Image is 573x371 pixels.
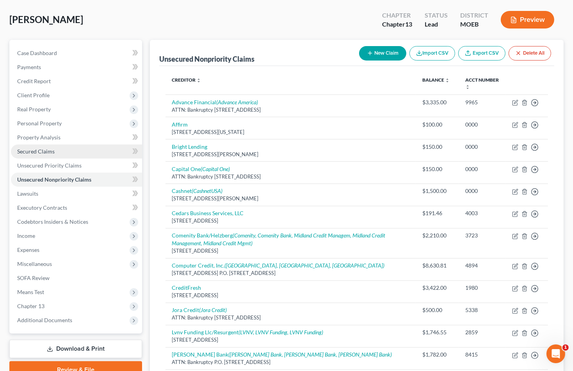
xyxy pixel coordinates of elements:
a: Lvnv Funding Llc/Resurgent(LVNV, LVNV Funding, LVNV Funding) [172,329,323,335]
div: $3,422.00 [422,284,453,292]
a: Payments [11,60,142,74]
div: 8415 [465,351,500,359]
a: Balance unfold_more [422,77,450,83]
span: Unsecured Priority Claims [17,162,82,169]
i: (Capital One) [201,166,230,172]
span: 13 [405,20,412,28]
span: [PERSON_NAME] [9,14,83,25]
span: Lawsuits [17,190,38,197]
a: Executory Contracts [11,201,142,215]
span: Unsecured Nonpriority Claims [17,176,91,183]
div: MOEB [460,20,488,29]
span: SOFA Review [17,275,50,281]
span: Client Profile [17,92,50,98]
div: $1,782.00 [422,351,453,359]
a: Download & Print [9,340,142,358]
span: Credit Report [17,78,51,84]
a: Unsecured Nonpriority Claims [11,173,142,187]
i: unfold_more [196,78,201,83]
div: 0000 [465,165,500,173]
span: Secured Claims [17,148,55,155]
div: 2859 [465,328,500,336]
a: Export CSV [458,46,505,61]
div: ATTN: Bankruptcy P.O. [STREET_ADDRESS] [172,359,410,366]
div: [STREET_ADDRESS] P.O. [STREET_ADDRESS] [172,269,410,277]
button: Import CSV [409,46,455,61]
div: $100.00 [422,121,453,128]
div: 3723 [465,232,500,239]
div: $191.46 [422,209,453,217]
i: unfold_more [445,78,450,83]
i: ([GEOGRAPHIC_DATA], [GEOGRAPHIC_DATA], [GEOGRAPHIC_DATA]) [224,262,384,269]
i: (Advance America) [216,99,258,105]
span: Chapter 13 [17,303,44,309]
div: 9965 [465,98,500,106]
a: Capital One(Capital One) [172,166,230,172]
span: Property Analysis [17,134,61,141]
div: $8,630.81 [422,262,453,269]
button: Delete All [509,46,551,61]
i: (LVNV, LVNV Funding, LVNV Funding) [238,329,323,335]
div: 0000 [465,121,500,128]
iframe: Intercom live chat [546,344,565,363]
div: ATTN: Bankruptcy [STREET_ADDRESS] [172,173,410,180]
i: (Comenity, Comenity Bank, Midland Credit Managem, Midland Credit Management, Midland Credit Mgmt) [172,232,385,246]
button: New Claim [359,46,406,61]
div: Unsecured Nonpriority Claims [159,54,254,64]
span: Personal Property [17,120,62,127]
div: 1980 [465,284,500,292]
a: Bright Lending [172,143,207,150]
div: $150.00 [422,165,453,173]
div: $3,335.00 [422,98,453,106]
div: $150.00 [422,143,453,151]
span: Additional Documents [17,317,72,323]
div: [STREET_ADDRESS] [172,217,410,225]
a: [PERSON_NAME] Bank([PERSON_NAME] Bank, [PERSON_NAME] Bank, [PERSON_NAME] Bank) [172,351,392,358]
span: 1 [562,344,569,351]
a: SOFA Review [11,271,142,285]
i: unfold_more [465,85,470,89]
i: ([PERSON_NAME] Bank, [PERSON_NAME] Bank, [PERSON_NAME] Bank) [228,351,392,358]
span: Codebtors Insiders & Notices [17,218,88,225]
a: Comenity Bank/Helzberg(Comenity, Comenity Bank, Midland Credit Managem, Midland Credit Management... [172,232,385,246]
a: Acct Number unfold_more [465,77,499,89]
div: [STREET_ADDRESS] [172,292,410,299]
div: Status [425,11,448,20]
div: 0000 [465,143,500,151]
a: Jora Credit(Jora Credit) [172,307,227,313]
span: Real Property [17,106,51,112]
div: [STREET_ADDRESS] [172,336,410,344]
a: Lawsuits [11,187,142,201]
a: Secured Claims [11,144,142,159]
span: Expenses [17,246,39,253]
div: $500.00 [422,306,453,314]
a: Affirm [172,121,188,128]
div: $2,210.00 [422,232,453,239]
a: Case Dashboard [11,46,142,60]
span: Miscellaneous [17,260,52,267]
a: Advance Financial(Advance America) [172,99,258,105]
div: $1,746.55 [422,328,453,336]
a: CreditFresh [172,284,201,291]
div: 4003 [465,209,500,217]
span: Means Test [17,289,44,295]
button: Preview [501,11,554,29]
a: Unsecured Priority Claims [11,159,142,173]
i: (Jora Credit) [199,307,227,313]
a: Credit Report [11,74,142,88]
a: Cedars Business Services, LLC [172,210,244,216]
div: $1,500.00 [422,187,453,195]
span: Case Dashboard [17,50,57,56]
div: Chapter [382,11,412,20]
div: 0000 [465,187,500,195]
div: [STREET_ADDRESS][PERSON_NAME] [172,195,410,202]
div: [STREET_ADDRESS][US_STATE] [172,128,410,136]
div: 4894 [465,262,500,269]
div: Chapter [382,20,412,29]
div: Lead [425,20,448,29]
div: ATTN: Bankruptcy [STREET_ADDRESS] [172,314,410,321]
div: ATTN: Bankruptcy [STREET_ADDRESS] [172,106,410,114]
div: District [460,11,488,20]
i: (CashnetUSA) [192,187,222,194]
span: Payments [17,64,41,70]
